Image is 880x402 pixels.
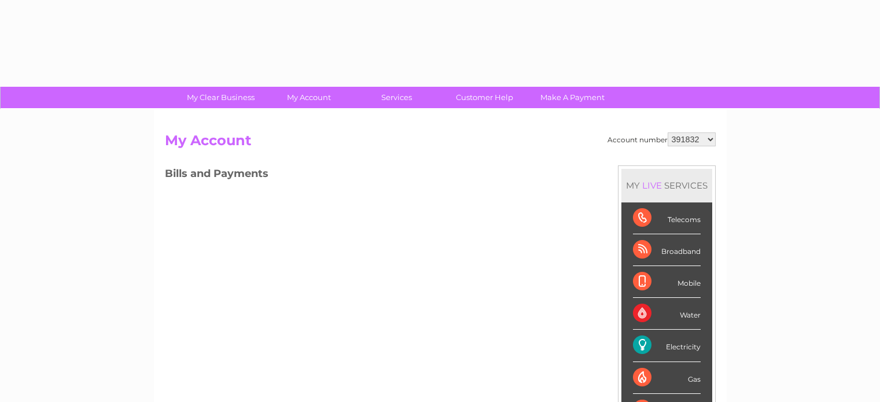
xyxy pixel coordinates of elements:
[633,330,701,362] div: Electricity
[165,132,716,154] h2: My Account
[633,266,701,298] div: Mobile
[633,298,701,330] div: Water
[633,202,701,234] div: Telecoms
[640,180,664,191] div: LIVE
[633,234,701,266] div: Broadband
[165,165,586,186] h3: Bills and Payments
[437,87,532,108] a: Customer Help
[173,87,268,108] a: My Clear Business
[525,87,620,108] a: Make A Payment
[607,132,716,146] div: Account number
[349,87,444,108] a: Services
[621,169,712,202] div: MY SERVICES
[261,87,356,108] a: My Account
[633,362,701,394] div: Gas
